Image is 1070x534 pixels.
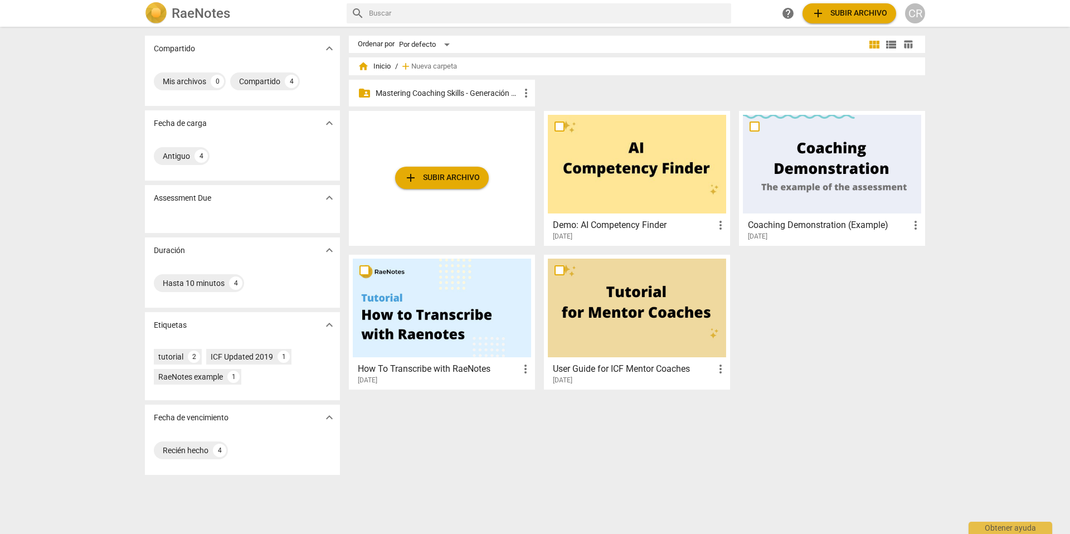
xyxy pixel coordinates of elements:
[154,118,207,129] p: Fecha de carga
[811,7,825,20] span: add
[553,362,714,376] h3: User Guide for ICF Mentor Coaches
[395,62,398,71] span: /
[399,36,454,54] div: Por defecto
[395,167,489,189] button: Subir
[548,115,726,241] a: Demo: AI Competency Finder[DATE]
[376,88,519,99] p: Mastering Coaching Skills - Generación 31
[714,362,727,376] span: more_vert
[743,115,921,241] a: Coaching Demonstration (Example)[DATE]
[227,371,240,383] div: 1
[188,351,200,363] div: 2
[811,7,887,20] span: Subir archivo
[969,522,1052,534] div: Obtener ayuda
[323,191,336,205] span: expand_more
[519,86,533,100] span: more_vert
[714,219,727,232] span: more_vert
[211,351,273,362] div: ICF Updated 2019
[553,376,572,385] span: [DATE]
[553,219,714,232] h3: Demo: AI Competency Finder
[358,376,377,385] span: [DATE]
[194,149,208,163] div: 4
[321,242,338,259] button: Mostrar más
[781,7,795,20] span: help
[239,76,280,87] div: Compartido
[158,351,183,362] div: tutorial
[404,171,480,185] span: Subir archivo
[278,351,290,363] div: 1
[323,244,336,257] span: expand_more
[163,278,225,289] div: Hasta 10 minutos
[154,245,185,256] p: Duración
[145,2,167,25] img: Logo
[358,61,391,72] span: Inicio
[883,36,899,53] button: Lista
[404,171,417,185] span: add
[866,36,883,53] button: Cuadrícula
[899,36,916,53] button: Tabla
[411,62,457,71] span: Nueva carpeta
[213,444,226,457] div: 4
[323,42,336,55] span: expand_more
[369,4,727,22] input: Buscar
[154,43,195,55] p: Compartido
[154,319,187,331] p: Etiquetas
[548,259,726,385] a: User Guide for ICF Mentor Coaches[DATE]
[172,6,230,21] h2: RaeNotes
[351,7,364,20] span: search
[145,2,338,25] a: LogoRaeNotes
[358,61,369,72] span: home
[358,86,371,100] span: folder_shared
[321,317,338,333] button: Mostrar más
[285,75,298,88] div: 4
[323,318,336,332] span: expand_more
[323,116,336,130] span: expand_more
[400,61,411,72] span: add
[321,409,338,426] button: Mostrar más
[903,39,913,50] span: table_chart
[158,371,223,382] div: RaeNotes example
[748,219,909,232] h3: Coaching Demonstration (Example)
[211,75,224,88] div: 0
[154,412,228,424] p: Fecha de vencimiento
[553,232,572,241] span: [DATE]
[909,219,922,232] span: more_vert
[748,232,767,241] span: [DATE]
[802,3,896,23] button: Subir
[905,3,925,23] button: CR
[358,40,395,48] div: Ordenar por
[353,259,531,385] a: How To Transcribe with RaeNotes[DATE]
[154,192,211,204] p: Assessment Due
[163,151,190,162] div: Antiguo
[321,40,338,57] button: Mostrar más
[229,276,242,290] div: 4
[358,362,519,376] h3: How To Transcribe with RaeNotes
[321,115,338,132] button: Mostrar más
[323,411,336,424] span: expand_more
[884,38,898,51] span: view_list
[519,362,532,376] span: more_vert
[163,445,208,456] div: Recién hecho
[321,190,338,206] button: Mostrar más
[163,76,206,87] div: Mis archivos
[868,38,881,51] span: view_module
[778,3,798,23] a: Obtener ayuda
